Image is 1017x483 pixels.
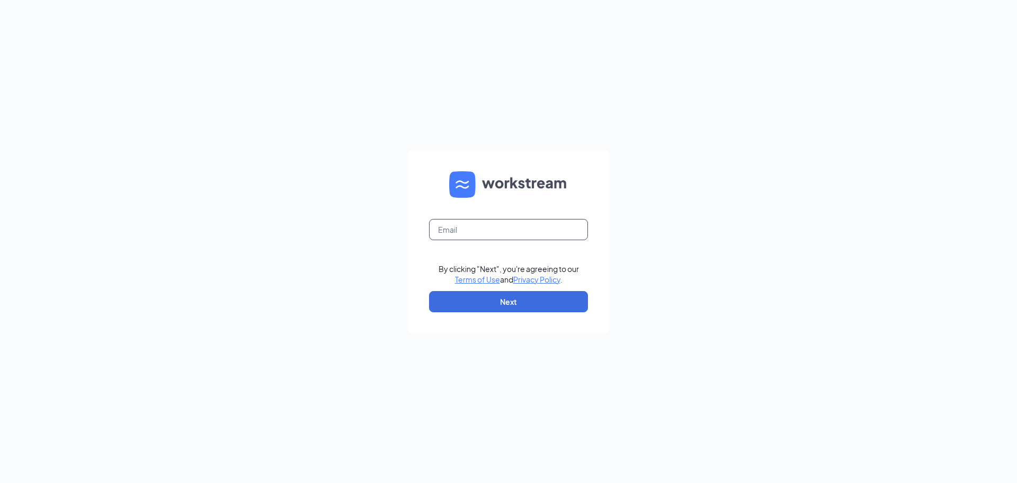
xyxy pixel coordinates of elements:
[429,291,588,312] button: Next
[449,171,568,198] img: WS logo and Workstream text
[429,219,588,240] input: Email
[439,264,579,285] div: By clicking "Next", you're agreeing to our and .
[455,275,500,284] a: Terms of Use
[513,275,560,284] a: Privacy Policy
